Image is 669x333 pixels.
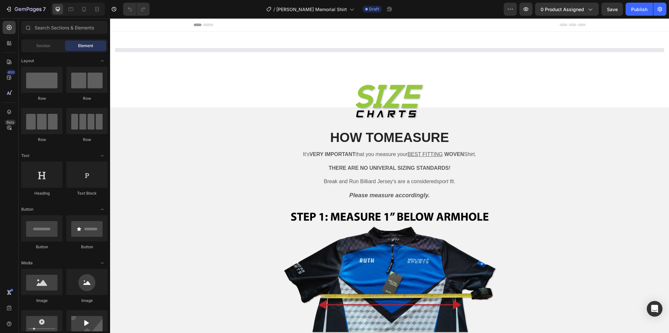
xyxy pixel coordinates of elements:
button: 7 [3,3,49,16]
span: Button [21,206,33,212]
span: Toggle open [97,56,107,66]
span: Toggle open [97,204,107,215]
p: Break and Run Billiard Jersey's are a considered . [171,160,388,167]
strong: WOVEN [334,133,354,139]
div: Open Intercom Messenger [647,301,662,317]
h2: MEASURE [170,110,389,128]
span: / [273,6,275,13]
div: Row [66,96,107,101]
strong: HOW TO [220,112,274,126]
i: sport fit [327,160,344,166]
div: Row [66,137,107,143]
div: Row [21,137,62,143]
button: Save [601,3,623,16]
div: Button [66,244,107,250]
div: Publish [631,6,647,13]
span: Media [21,260,33,266]
strong: Please measure accordingly. [239,174,319,180]
span: Toggle open [97,150,107,161]
u: BEST FITTING [297,133,333,139]
p: 7 [43,5,46,13]
span: Element [78,43,93,49]
p: It's that you measure your Shirt. [171,133,388,140]
span: Layout [21,58,34,64]
div: Heading [21,190,62,196]
strong: THERE ARE NO UNIVERAL SIZING STANDARDS! [219,147,340,152]
button: Publish [626,3,653,16]
iframe: Design area [110,18,669,333]
span: Section [36,43,50,49]
strong: VERY IMPORTANT [199,133,245,139]
div: 450 [6,70,16,75]
span: 0 product assigned [541,6,584,13]
span: [PERSON_NAME] Memorial Shirt [276,6,347,13]
div: Beta [5,120,16,125]
span: Save [607,7,618,12]
span: Draft [369,6,379,12]
div: Image [21,298,62,304]
button: 0 product assigned [535,3,599,16]
div: Row [21,96,62,101]
div: Text Block [66,190,107,196]
input: Search Sections & Elements [21,21,107,34]
div: Button [21,244,62,250]
div: Image [66,298,107,304]
img: gempages_530362253262717850-53d5ddce-5eae-46e1-bce5-6e5da130b96e.png [245,60,314,102]
span: Text [21,153,29,159]
span: Toggle open [97,258,107,268]
div: Undo/Redo [123,3,150,16]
